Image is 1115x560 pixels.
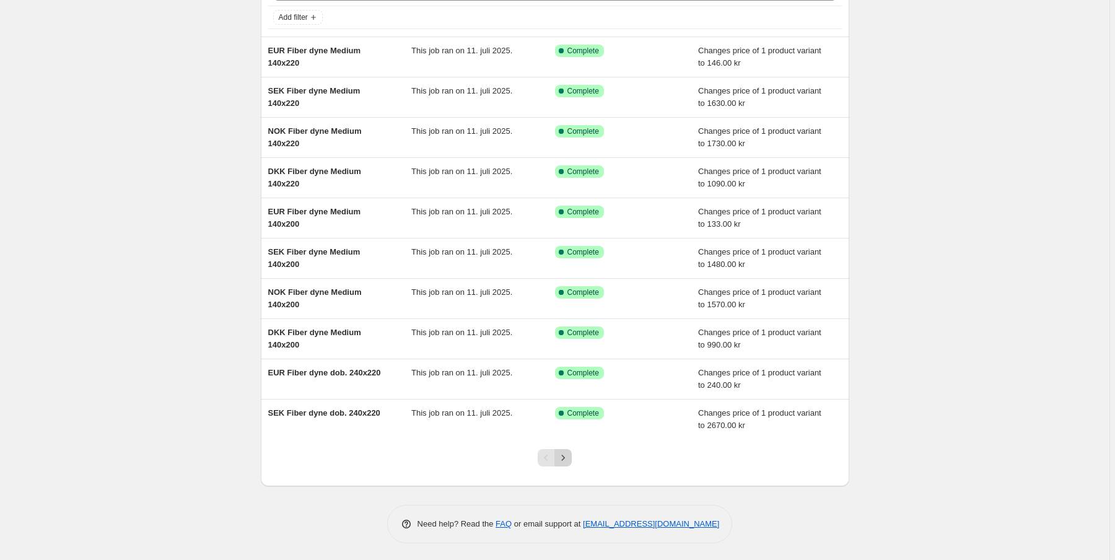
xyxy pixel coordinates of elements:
span: Changes price of 1 product variant to 240.00 kr [698,368,821,390]
span: Complete [567,368,599,378]
span: EUR Fiber dyne dob. 240x220 [268,368,381,377]
span: This job ran on 11. juli 2025. [411,408,512,418]
span: Changes price of 1 product variant to 1090.00 kr [698,167,821,188]
span: Changes price of 1 product variant to 133.00 kr [698,207,821,229]
button: Next [554,449,572,466]
span: Changes price of 1 product variant to 2670.00 kr [698,408,821,430]
a: [EMAIL_ADDRESS][DOMAIN_NAME] [583,519,719,528]
span: Changes price of 1 product variant to 146.00 kr [698,46,821,68]
span: This job ran on 11. juli 2025. [411,247,512,256]
span: Add filter [279,12,308,22]
span: This job ran on 11. juli 2025. [411,207,512,216]
span: Complete [567,328,599,338]
span: NOK Fiber dyne Medium 140x220 [268,126,362,148]
span: Complete [567,207,599,217]
span: Complete [567,247,599,257]
span: This job ran on 11. juli 2025. [411,86,512,95]
span: Changes price of 1 product variant to 990.00 kr [698,328,821,349]
span: DKK Fiber dyne Medium 140x220 [268,167,361,188]
span: This job ran on 11. juli 2025. [411,167,512,176]
span: This job ran on 11. juli 2025. [411,368,512,377]
span: This job ran on 11. juli 2025. [411,46,512,55]
span: EUR Fiber dyne Medium 140x220 [268,46,361,68]
a: FAQ [496,519,512,528]
span: DKK Fiber dyne Medium 140x200 [268,328,361,349]
span: Need help? Read the [418,519,496,528]
span: NOK Fiber dyne Medium 140x200 [268,287,362,309]
span: Complete [567,86,599,96]
span: or email support at [512,519,583,528]
span: Changes price of 1 product variant to 1570.00 kr [698,287,821,309]
span: Changes price of 1 product variant to 1480.00 kr [698,247,821,269]
span: Complete [567,287,599,297]
nav: Pagination [538,449,572,466]
span: Changes price of 1 product variant to 1630.00 kr [698,86,821,108]
span: This job ran on 11. juli 2025. [411,287,512,297]
button: Add filter [273,10,323,25]
span: This job ran on 11. juli 2025. [411,328,512,337]
span: Complete [567,408,599,418]
span: Complete [567,126,599,136]
span: Complete [567,167,599,177]
span: SEK Fiber dyne dob. 240x220 [268,408,380,418]
span: This job ran on 11. juli 2025. [411,126,512,136]
span: SEK Fiber dyne Medium 140x220 [268,86,361,108]
span: EUR Fiber dyne Medium 140x200 [268,207,361,229]
span: Complete [567,46,599,56]
span: Changes price of 1 product variant to 1730.00 kr [698,126,821,148]
span: SEK Fiber dyne Medium 140x200 [268,247,361,269]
